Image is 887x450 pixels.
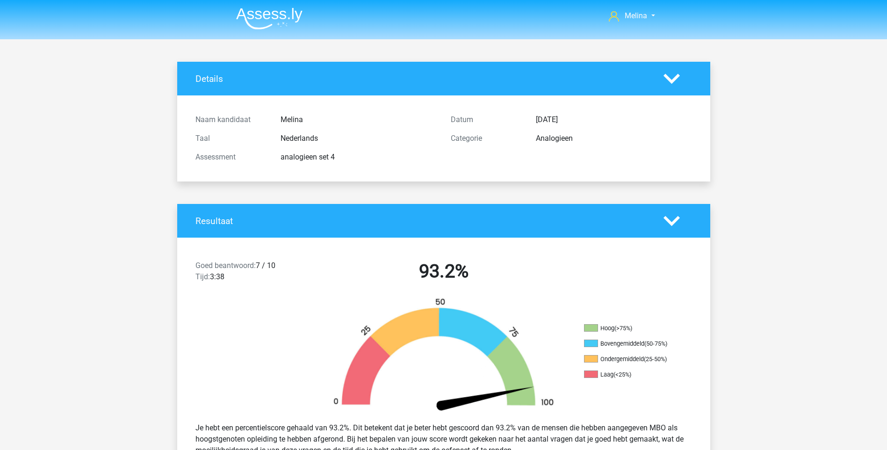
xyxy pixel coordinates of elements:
h4: Resultaat [195,216,649,226]
li: Ondergemiddeld [584,355,678,363]
li: Bovengemiddeld [584,340,678,348]
div: Analogieen [529,133,699,144]
div: (<25%) [613,371,631,378]
h2: 93.2% [323,260,564,283]
div: [DATE] [529,114,699,125]
span: Goed beantwoord: [195,261,256,270]
span: Tijd: [195,272,210,281]
h4: Details [195,73,649,84]
div: (25-50%) [644,356,667,363]
li: Laag [584,370,678,379]
div: Naam kandidaat [188,114,274,125]
div: Taal [188,133,274,144]
div: Categorie [444,133,529,144]
img: Assessly [236,7,303,29]
div: Datum [444,114,529,125]
div: (>75%) [614,325,632,332]
div: Nederlands [274,133,444,144]
div: 7 / 10 3:38 [188,260,316,286]
a: Melina [605,10,658,22]
div: Melina [274,114,444,125]
div: (50-75%) [644,340,667,347]
div: Assessment [188,152,274,163]
div: analogieen set 4 [274,152,444,163]
span: Melina [625,11,647,20]
li: Hoog [584,324,678,333]
img: 93.7c1f0b3fad9f.png [317,298,570,415]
